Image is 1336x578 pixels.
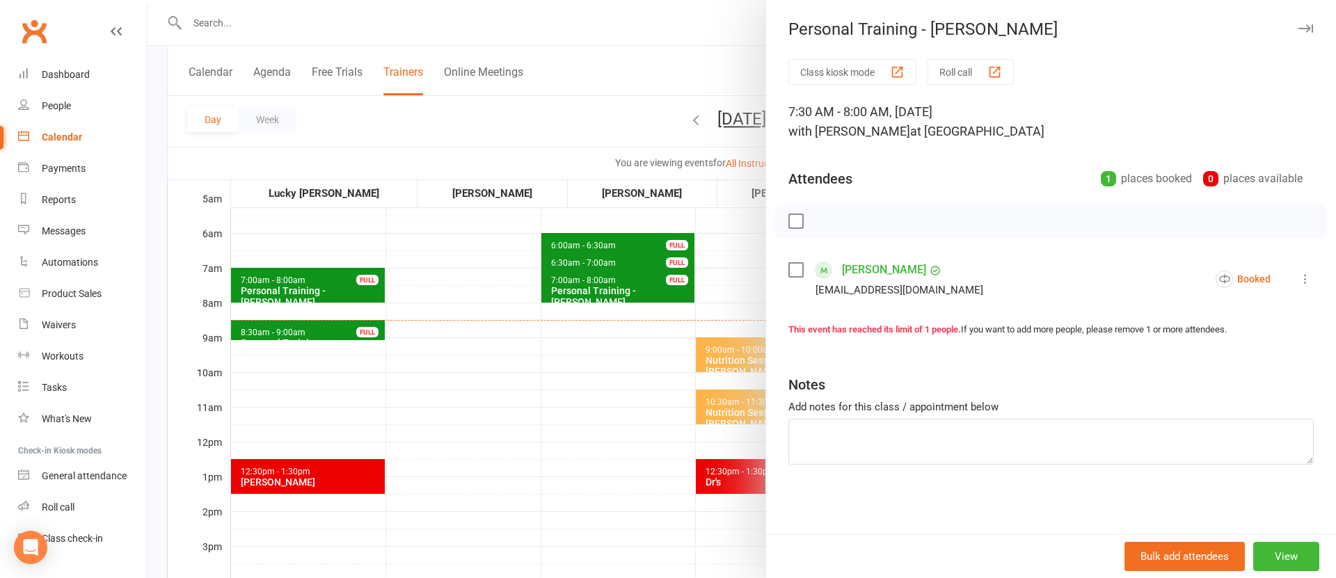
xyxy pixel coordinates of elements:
span: with [PERSON_NAME] [788,124,910,138]
div: People [42,100,71,111]
button: Bulk add attendees [1124,542,1245,571]
div: places available [1203,169,1303,188]
a: Class kiosk mode [18,523,147,554]
button: View [1253,542,1319,571]
div: 1 [1101,171,1116,186]
a: Workouts [18,341,147,372]
a: Payments [18,153,147,184]
div: Workouts [42,351,83,362]
a: Messages [18,216,147,247]
a: [PERSON_NAME] [842,259,926,281]
div: 7:30 AM - 8:00 AM, [DATE] [788,102,1314,141]
a: Waivers [18,310,147,341]
div: Open Intercom Messenger [14,531,47,564]
button: Roll call [928,59,1014,85]
div: [EMAIL_ADDRESS][DOMAIN_NAME] [816,281,983,299]
div: Class check-in [42,533,103,544]
div: 0 [1203,171,1218,186]
div: If you want to add more people, please remove 1 or more attendees. [788,323,1314,337]
div: What's New [42,413,92,424]
button: Class kiosk mode [788,59,916,85]
div: Automations [42,257,98,268]
div: Calendar [42,131,82,143]
strong: This event has reached its limit of 1 people. [788,324,961,335]
div: Notes [788,375,825,394]
a: Calendar [18,122,147,153]
div: Payments [42,163,86,174]
a: Clubworx [17,14,51,49]
div: Add notes for this class / appointment below [788,399,1314,415]
a: General attendance kiosk mode [18,460,147,492]
a: Reports [18,184,147,216]
a: Product Sales [18,278,147,310]
a: Roll call [18,492,147,523]
a: Automations [18,247,147,278]
div: Reports [42,194,76,205]
div: Attendees [788,169,852,188]
span: at [GEOGRAPHIC_DATA] [910,124,1044,138]
div: Tasks [42,382,67,393]
div: Messages [42,225,86,236]
div: Waivers [42,319,76,330]
div: Roll call [42,501,74,513]
div: General attendance [42,470,127,481]
div: Dashboard [42,69,90,80]
div: places booked [1101,169,1192,188]
a: What's New [18,403,147,435]
div: Product Sales [42,288,102,299]
div: Personal Training - [PERSON_NAME] [766,19,1336,39]
div: Booked [1216,271,1271,288]
a: Tasks [18,372,147,403]
a: Dashboard [18,59,147,90]
a: People [18,90,147,122]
